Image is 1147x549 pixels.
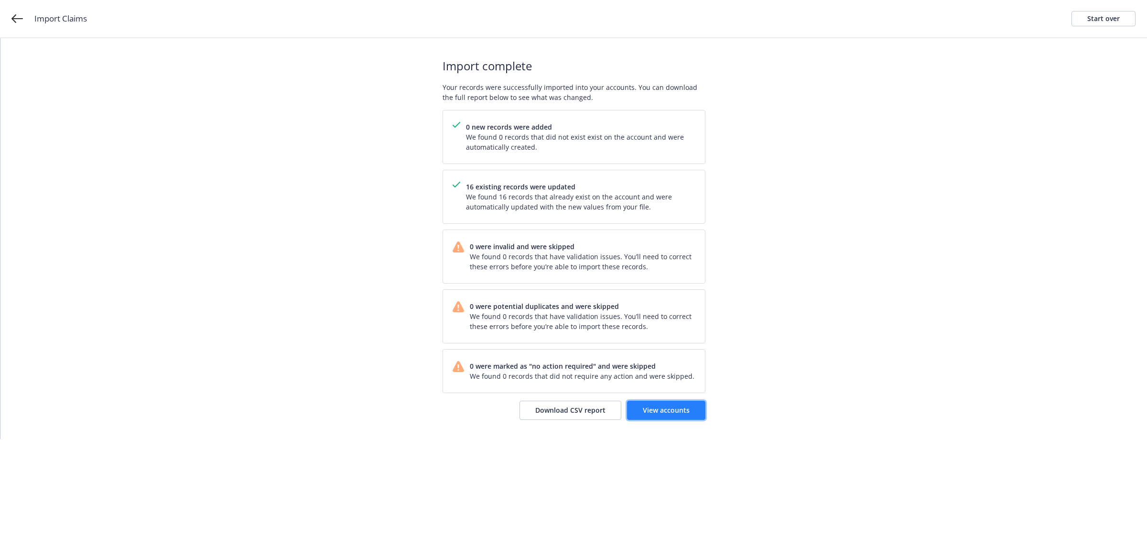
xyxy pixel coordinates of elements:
a: Start over [1071,11,1136,26]
span: We found 0 records that have validation issues. You’ll need to correct these errors before you’re... [470,311,695,331]
span: 0 were marked as "no action required" and were skipped [470,361,694,371]
span: Import complete [443,57,705,75]
button: Download CSV report [519,401,621,420]
span: We found 16 records that already exist on the account and were automatically updated with the new... [466,192,695,212]
span: 16 existing records were updated [466,182,695,192]
span: We found 0 records that did not exist exist on the account and were automatically created. [466,132,695,152]
div: Start over [1087,11,1120,26]
span: 0 were potential duplicates and were skipped [470,301,695,311]
a: View accounts [627,401,705,420]
span: Import Claims [34,12,87,25]
span: We found 0 records that did not require any action and were skipped. [470,371,694,381]
span: Your records were successfully imported into your accounts. You can download the full report belo... [443,82,705,102]
span: 0 new records were added [466,122,695,132]
span: 0 were invalid and were skipped [470,242,695,252]
span: Download CSV report [535,406,606,415]
span: We found 0 records that have validation issues. You’ll need to correct these errors before you’re... [470,252,695,272]
span: View accounts [643,406,690,415]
